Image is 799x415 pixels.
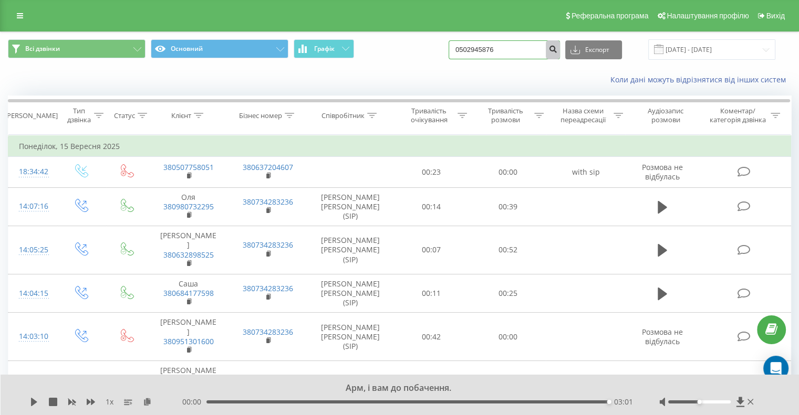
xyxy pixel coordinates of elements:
[19,162,47,182] div: 18:34:42
[102,382,683,394] div: Арм, і вам до побачення.
[151,39,288,58] button: Основний
[171,111,191,120] div: Клієнт
[308,274,393,313] td: [PERSON_NAME] [PERSON_NAME] (SIP)
[5,111,58,120] div: [PERSON_NAME]
[393,226,470,274] td: 00:07
[149,187,228,226] td: Оля
[470,226,546,274] td: 00:52
[635,107,697,124] div: Аудіозапис розмови
[149,313,228,361] td: [PERSON_NAME]
[763,356,788,381] div: Open Intercom Messenger
[614,397,633,407] span: 03:01
[308,226,393,274] td: [PERSON_NAME] [PERSON_NAME] (SIP)
[565,40,622,59] button: Експорт
[243,162,293,172] a: 380637204607
[393,274,470,313] td: 00:11
[642,162,683,182] span: Розмова не відбулась
[403,107,455,124] div: Тривалість очікування
[766,12,785,20] span: Вихід
[449,40,560,59] input: Пошук за номером
[470,313,546,361] td: 00:00
[308,187,393,226] td: [PERSON_NAME] [PERSON_NAME] (SIP)
[239,111,282,120] div: Бізнес номер
[667,12,749,20] span: Налаштування профілю
[163,336,214,346] a: 380951301600
[243,283,293,293] a: 380734283236
[66,107,91,124] div: Тип дзвінка
[470,157,546,187] td: 00:00
[393,157,470,187] td: 00:23
[163,288,214,298] a: 380684177598
[393,313,470,361] td: 00:42
[314,45,335,52] span: Графік
[707,107,768,124] div: Коментар/категорія дзвінка
[697,400,701,404] div: Accessibility label
[243,197,293,207] a: 380734283236
[19,326,47,347] div: 14:03:10
[642,327,683,346] span: Розмова не відбулась
[19,240,47,260] div: 14:05:25
[393,187,470,226] td: 00:14
[19,283,47,304] div: 14:04:15
[470,187,546,226] td: 00:39
[321,111,365,120] div: Співробітник
[546,157,625,187] td: with sip
[243,327,293,337] a: 380734283236
[114,111,135,120] div: Статус
[106,397,113,407] span: 1 x
[479,107,532,124] div: Тривалість розмови
[25,45,60,53] span: Всі дзвінки
[182,397,206,407] span: 00:00
[163,250,214,260] a: 380632898525
[149,226,228,274] td: [PERSON_NAME]
[308,313,393,361] td: [PERSON_NAME] [PERSON_NAME] (SIP)
[149,274,228,313] td: Саша
[163,162,214,172] a: 380507758051
[470,274,546,313] td: 00:25
[8,136,791,157] td: Понеділок, 15 Вересня 2025
[572,12,649,20] span: Реферальна програма
[163,201,214,211] a: 380980732295
[610,75,791,84] a: Коли дані можуть відрізнятися вiд інших систем
[243,240,293,250] a: 380734283236
[8,39,146,58] button: Всі дзвінки
[19,196,47,217] div: 14:07:16
[556,107,611,124] div: Назва схеми переадресації
[294,39,354,58] button: Графік
[607,400,611,404] div: Accessibility label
